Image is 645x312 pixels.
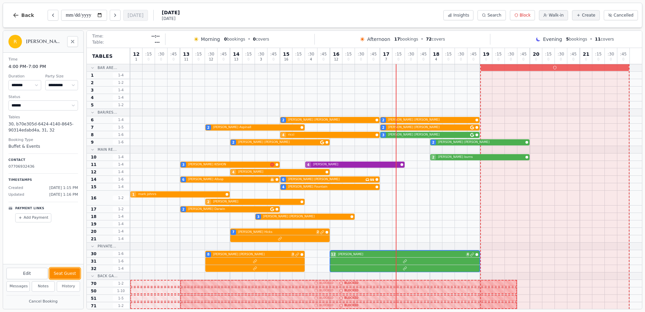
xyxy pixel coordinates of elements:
[220,52,227,56] span: : 45
[92,40,104,45] span: Table:
[282,133,285,138] span: 4
[572,10,600,20] button: Create
[113,184,129,189] span: 1 - 4
[21,13,34,18] span: Back
[420,52,427,56] span: : 45
[388,118,474,122] span: [PERSON_NAME] [PERSON_NAME]
[91,281,97,286] span: 70
[426,37,432,42] span: 72
[188,207,269,212] span: [PERSON_NAME] Darwin
[113,169,129,174] span: 1 - 4
[322,58,325,61] span: 0
[291,253,294,257] span: 3
[91,184,97,190] span: 15
[113,95,129,100] span: 1 - 4
[539,10,568,20] button: Walk-in
[566,37,569,42] span: 5
[113,281,129,286] span: 1 - 2
[382,118,385,123] span: 2
[207,125,210,130] span: 2
[308,52,314,56] span: : 30
[508,52,514,56] span: : 30
[263,214,349,219] span: [PERSON_NAME] [PERSON_NAME]
[485,58,487,61] span: 0
[113,73,129,78] span: 1 - 4
[370,177,374,182] svg: Customer message
[433,52,439,56] span: 18
[98,110,117,115] span: Bar/Res...
[422,58,424,61] span: 0
[182,177,185,182] span: 6
[110,10,121,21] button: Next day
[320,52,327,56] span: : 45
[595,37,601,42] span: 11
[388,133,469,137] span: [PERSON_NAME] [PERSON_NAME]
[91,195,97,201] span: 16
[270,52,277,56] span: : 45
[184,58,188,61] span: 11
[160,58,162,61] span: 0
[113,207,129,212] span: 1 - 2
[91,266,97,271] span: 32
[113,214,129,219] span: 1 - 4
[45,74,78,79] dt: Party Size
[113,221,129,226] span: 1 - 4
[460,58,462,61] span: 0
[26,38,63,45] h2: [PERSON_NAME]
[608,52,614,56] span: : 30
[132,192,135,197] span: 1
[91,236,97,242] span: 21
[408,52,414,56] span: : 30
[435,58,437,61] span: 4
[91,125,94,130] span: 7
[470,133,474,137] svg: Google booking
[458,52,464,56] span: : 30
[345,52,352,56] span: : 15
[466,253,469,257] span: 4
[295,52,302,56] span: : 15
[282,177,285,182] span: 6
[582,13,595,18] span: Create
[188,162,269,167] span: [PERSON_NAME] KISHON
[445,52,451,56] span: : 15
[170,52,177,56] span: : 45
[6,297,80,306] button: Cancel Booking
[155,40,160,45] span: ---
[188,177,269,182] span: [PERSON_NAME] Allsop
[67,36,78,47] button: Close
[182,162,185,167] span: 3
[173,58,175,61] span: 0
[232,170,235,175] span: 4
[533,52,539,56] span: 20
[510,58,512,61] span: 0
[148,58,150,61] span: 0
[585,58,587,61] span: 0
[8,74,41,79] dt: Duration
[566,37,587,42] span: bookings
[283,52,289,56] span: 15
[284,58,288,61] span: 16
[50,268,80,279] button: Seat Guest
[91,95,94,100] span: 4
[113,132,129,137] span: 1 - 6
[8,63,78,70] dd: 4:00 PM – 7:00 PM
[98,273,118,279] span: Back Ga...
[201,36,220,43] span: Morning
[443,10,473,20] button: Insights
[288,118,374,122] span: [PERSON_NAME] [PERSON_NAME]
[307,162,310,167] span: 4
[224,37,227,42] span: 0
[232,140,235,145] span: 2
[207,252,210,257] span: 8
[32,281,55,292] button: Notes
[113,288,129,293] span: 1 - 10
[48,10,58,21] button: Previous day
[397,58,399,61] span: 0
[595,52,601,56] span: : 15
[232,230,235,235] span: 7
[8,137,78,143] dt: Booking Type
[8,158,78,163] p: Contact
[91,80,94,86] span: 2
[248,37,250,42] span: •
[238,170,324,174] span: [PERSON_NAME]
